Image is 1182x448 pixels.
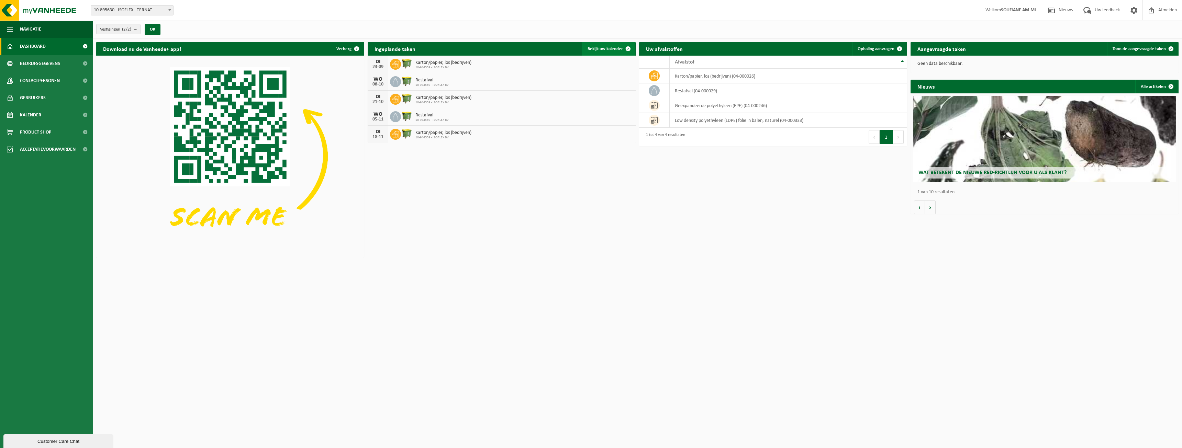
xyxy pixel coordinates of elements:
[371,135,385,139] div: 18-11
[371,77,385,82] div: WO
[371,65,385,69] div: 23-09
[675,59,694,65] span: Afvalstof
[145,24,160,35] button: OK
[670,98,907,113] td: geëxpandeerde polyethyleen (EPE) (04-000246)
[852,42,906,56] a: Ophaling aanvragen
[20,124,51,141] span: Product Shop
[331,42,364,56] button: Verberg
[925,200,936,214] button: Volgende
[20,72,60,89] span: Contactpersonen
[371,112,385,117] div: WO
[20,38,46,55] span: Dashboard
[401,93,413,104] img: WB-1100-HPE-GN-50
[20,21,41,38] span: Navigatie
[670,69,907,83] td: karton/papier, los (bedrijven) (04-000026)
[20,106,41,124] span: Kalender
[371,117,385,122] div: 05-11
[401,75,413,87] img: WB-1100-HPE-GN-50
[415,83,449,87] span: 10-944559 - ISOFLEX BV
[917,190,1175,195] p: 1 van 10 resultaten
[893,130,904,144] button: Next
[911,80,941,93] h2: Nieuws
[415,66,471,70] span: 10-944559 - ISOFLEX BV
[415,118,449,122] span: 10-944559 - ISOFLEX BV
[914,200,925,214] button: Vorige
[643,129,685,145] div: 1 tot 4 van 4 resultaten
[371,94,385,100] div: DI
[96,42,188,55] h2: Download nu de Vanheede+ app!
[20,89,46,106] span: Gebruikers
[371,129,385,135] div: DI
[368,42,422,55] h2: Ingeplande taken
[582,42,635,56] a: Bekijk uw kalender
[336,47,352,51] span: Verberg
[1113,47,1166,51] span: Toon de aangevraagde taken
[415,136,471,140] span: 10-944559 - ISOFLEX BV
[1001,8,1036,13] strong: SOUFIANE AM-MI
[670,113,907,128] td: low density polyethyleen (LDPE) folie in balen, naturel (04-000333)
[100,24,131,35] span: Vestigingen
[670,83,907,98] td: restafval (04-000029)
[911,42,973,55] h2: Aangevraagde taken
[913,96,1176,182] a: Wat betekent de nieuwe RED-richtlijn voor u als klant?
[869,130,880,144] button: Previous
[858,47,894,51] span: Ophaling aanvragen
[96,56,364,256] img: Download de VHEPlus App
[371,82,385,87] div: 08-10
[415,130,471,136] span: Karton/papier, los (bedrijven)
[415,113,449,118] span: Restafval
[401,128,413,139] img: WB-1100-HPE-GN-50
[20,55,60,72] span: Bedrijfsgegevens
[371,59,385,65] div: DI
[415,78,449,83] span: Restafval
[371,100,385,104] div: 21-10
[880,130,893,144] button: 1
[122,27,131,32] count: (2/2)
[415,101,471,105] span: 10-944559 - ISOFLEX BV
[3,433,115,448] iframe: chat widget
[639,42,690,55] h2: Uw afvalstoffen
[91,5,173,15] span: 10-895630 - ISOFLEX - TERNAT
[401,58,413,69] img: WB-1100-HPE-GN-50
[588,47,623,51] span: Bekijk uw kalender
[917,61,1172,66] p: Geen data beschikbaar.
[401,110,413,122] img: WB-1100-HPE-GN-50
[918,170,1067,175] span: Wat betekent de nieuwe RED-richtlijn voor u als klant?
[20,141,76,158] span: Acceptatievoorwaarden
[96,24,141,34] button: Vestigingen(2/2)
[1135,80,1178,93] a: Alle artikelen
[415,95,471,101] span: Karton/papier, los (bedrijven)
[1107,42,1178,56] a: Toon de aangevraagde taken
[415,60,471,66] span: Karton/papier, los (bedrijven)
